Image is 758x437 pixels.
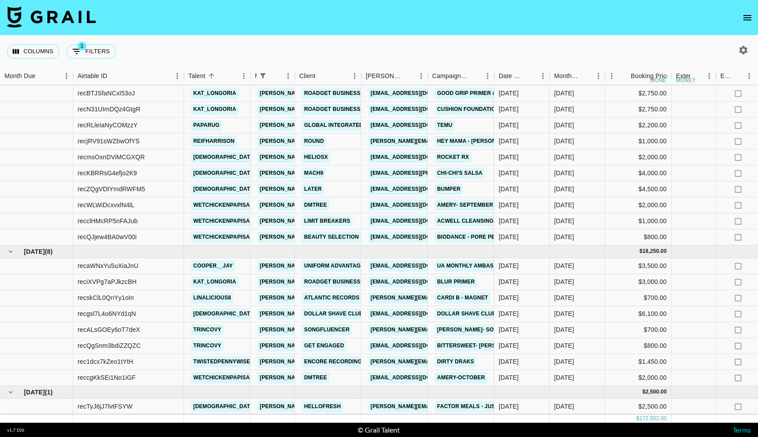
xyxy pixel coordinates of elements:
div: 9/18/2025 [499,153,519,161]
a: Roadget Business [DOMAIN_NAME]. [302,104,410,115]
span: ( 1 ) [45,388,53,397]
div: 2,500.00 [645,388,667,396]
div: recclHMcRP5nFAJub [78,217,138,225]
a: kat_longoria [191,276,238,287]
div: $3,000.00 [605,274,672,290]
div: Sep '25 [554,185,574,193]
span: [DATE] [24,388,45,397]
a: Roadget Business [DOMAIN_NAME]. [302,88,410,99]
a: kat_longoria [191,104,238,115]
div: $6,100.00 [605,306,672,322]
a: linalicious8 [191,292,233,303]
div: v 1.7.106 [7,427,24,433]
a: Mach9 [302,168,325,179]
a: kat_longoria [191,88,238,99]
button: Sort [733,70,745,82]
a: [PERSON_NAME][EMAIL_ADDRESS][DOMAIN_NAME] [258,356,402,367]
a: Round [302,136,326,147]
div: recZQgVDtYmdRWFM5 [78,185,145,193]
a: [DEMOGRAPHIC_DATA] [191,401,258,412]
a: [PERSON_NAME][EMAIL_ADDRESS][DOMAIN_NAME] [258,184,402,195]
button: hide children [4,245,17,258]
div: reccgKkSEi1No1iGF [78,373,136,382]
a: wetchickenpapisauce [191,232,263,243]
a: [EMAIL_ADDRESS][DOMAIN_NAME] [368,120,468,131]
a: Biodance - Pore Perfecting Collagen Peptide Serum [435,232,603,243]
a: Dollar Shave Club [435,308,498,319]
a: Factor Meals - Just Real Food [435,401,534,412]
a: [PERSON_NAME][EMAIL_ADDRESS][DOMAIN_NAME] [258,372,402,383]
button: Menu [281,69,295,83]
div: Manager [250,67,295,85]
div: 9/3/2025 [499,232,519,241]
a: [EMAIL_ADDRESS][DOMAIN_NAME] [368,200,468,211]
a: [PERSON_NAME][EMAIL_ADDRESS][DOMAIN_NAME] [258,308,402,319]
a: Chi-Chi's salsa [435,168,484,179]
a: [PERSON_NAME][EMAIL_ADDRESS][DOMAIN_NAME] [258,401,402,412]
a: [EMAIL_ADDRESS][DOMAIN_NAME] [368,104,468,115]
span: ( 8 ) [45,247,53,256]
div: 10/6/2025 [499,341,519,350]
div: recTyJ6jJ7lvtFSYW [78,402,133,411]
a: Uniform Advantage [302,260,367,272]
a: wetchickenpapisauce [191,200,263,211]
a: [EMAIL_ADDRESS][DOMAIN_NAME] [368,372,468,383]
div: Nov '25 [554,402,574,411]
button: Menu [703,69,716,83]
a: [PERSON_NAME][EMAIL_ADDRESS][DOMAIN_NAME] [258,104,402,115]
div: $ [637,415,640,422]
div: $800.00 [605,338,672,354]
div: money [650,78,670,83]
div: Oct '25 [554,325,574,334]
a: [EMAIL_ADDRESS][DOMAIN_NAME] [368,232,468,243]
button: Menu [414,69,428,83]
div: recBTJSfaNCxI53oJ [78,89,135,98]
a: [DEMOGRAPHIC_DATA] [191,184,258,195]
a: [PERSON_NAME][EMAIL_ADDRESS][DOMAIN_NAME] [258,340,402,351]
a: Temu [435,120,455,131]
a: cooper__jay [191,260,235,272]
div: $4,000.00 [605,165,672,181]
button: Sort [469,70,481,82]
button: Menu [536,69,550,83]
div: recQJjew4BA0wV00i [78,232,137,241]
img: Grail Talent [7,6,96,28]
a: Rocket Rx [435,152,471,163]
div: Oct '25 [554,357,574,366]
a: reifharrison [191,136,237,147]
button: Menu [237,69,250,83]
div: Airtable ID [73,67,184,85]
div: $700.00 [605,290,672,306]
a: [PERSON_NAME][EMAIL_ADDRESS][PERSON_NAME][DOMAIN_NAME] [368,401,559,412]
div: recskClL0QnYy1oIn [78,293,134,302]
a: [EMAIL_ADDRESS][DOMAIN_NAME] [368,184,468,195]
div: recmsOxnDViMCGXQR [78,153,145,161]
a: trincovy [191,324,223,335]
a: wetchickenpapisauce [191,216,263,227]
a: [PERSON_NAME][EMAIL_ADDRESS][DOMAIN_NAME] [258,168,402,179]
button: Sort [402,70,414,82]
a: Bittersweet- [PERSON_NAME] [435,340,527,351]
a: wetchickenpapisauce [191,372,263,383]
a: GLOBAL INTEGRATED MARKETING COMMUNICATION GROUP HOLDINGS LIMITED [302,120,523,131]
span: [DATE] [24,247,45,256]
a: Good Grip Primer & Superman [435,88,531,99]
div: recALsGOEy6oT7deX [78,325,140,334]
div: $2,500.00 [605,399,672,415]
div: 9/4/2025 [499,169,519,177]
div: 9/26/2025 [499,185,519,193]
div: Oct '25 [554,277,574,286]
div: 8/3/2025 [499,201,519,209]
button: Sort [269,70,281,82]
a: [PERSON_NAME][EMAIL_ADDRESS][DOMAIN_NAME] [258,120,402,131]
div: recKBRRsG4efjo2K9 [78,169,137,177]
a: HEY MAMA - [PERSON_NAME] [435,136,519,147]
a: [PERSON_NAME][EMAIL_ADDRESS][DOMAIN_NAME] [368,292,513,303]
button: open drawer [738,9,756,27]
div: Talent [184,67,250,85]
button: Show filters [66,44,116,59]
div: Manager [255,67,257,85]
a: Songfluencer [302,324,352,335]
button: Sort [690,70,703,82]
a: Beauty Selection [302,232,361,243]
